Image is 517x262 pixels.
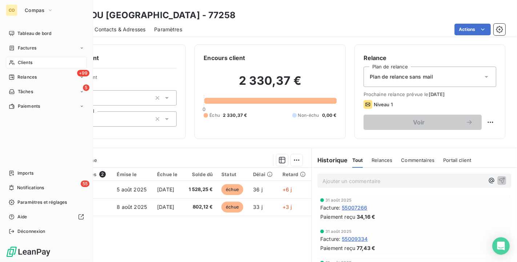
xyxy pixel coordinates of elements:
[221,184,243,195] span: échue
[370,73,433,80] span: Plan de relance sans mail
[253,204,262,210] span: 33 j
[282,171,307,177] div: Retard
[454,24,491,35] button: Actions
[59,74,177,84] span: Propriétés Client
[364,53,496,62] h6: Relance
[44,53,177,62] h6: Informations client
[320,213,355,221] span: Paiement reçu
[253,171,274,177] div: Délai
[253,186,262,192] span: 36 j
[443,157,471,163] span: Portail client
[320,204,340,211] span: Facture :
[17,30,51,37] span: Tableau de bord
[312,156,348,164] h6: Historique
[187,171,213,177] div: Solde dû
[325,229,352,234] span: 31 août 2025
[18,45,36,51] span: Factures
[17,228,45,235] span: Déconnexion
[6,246,51,258] img: Logo LeanPay
[25,7,44,13] span: Compas
[357,213,375,221] span: 34,16 €
[81,180,89,187] span: 55
[492,237,510,255] div: Open Intercom Messenger
[374,102,393,107] span: Niveau 1
[117,171,148,177] div: Émise le
[429,91,445,97] span: [DATE]
[372,119,466,125] span: Voir
[6,4,17,16] div: CO
[154,26,182,33] span: Paramètres
[17,214,27,220] span: Aide
[64,9,236,22] h3: SCEA DU [GEOGRAPHIC_DATA] - 77258
[117,204,147,210] span: 8 août 2025
[157,186,174,192] span: [DATE]
[95,26,145,33] span: Contacts & Adresses
[364,91,496,97] span: Prochaine relance prévue le
[6,211,87,223] a: Aide
[320,244,355,252] span: Paiement reçu
[320,235,340,243] span: Facture :
[221,171,244,177] div: Statut
[204,74,336,95] h2: 2 330,37 €
[372,157,392,163] span: Relances
[364,115,482,130] button: Voir
[298,112,319,119] span: Non-échu
[322,112,337,119] span: 0,00 €
[282,204,292,210] span: +3 j
[342,204,367,211] span: 55007266
[282,186,292,192] span: +6 j
[209,112,220,119] span: Échu
[187,186,213,193] span: 1 528,25 €
[18,59,32,66] span: Clients
[17,199,67,206] span: Paramètres et réglages
[17,170,33,176] span: Imports
[17,74,37,80] span: Relances
[117,186,147,192] span: 5 août 2025
[17,184,44,191] span: Notifications
[18,88,33,95] span: Tâches
[99,171,106,178] span: 2
[352,157,363,163] span: Tout
[77,70,89,76] span: +99
[204,53,245,62] h6: Encours client
[83,84,89,91] span: 5
[157,204,174,210] span: [DATE]
[157,171,179,177] div: Échue le
[221,202,243,213] span: échue
[357,244,375,252] span: 77,43 €
[18,103,40,110] span: Paiements
[187,203,213,211] span: 802,12 €
[223,112,247,119] span: 2 330,37 €
[401,157,434,163] span: Commentaires
[342,235,368,243] span: 55009334
[325,198,352,202] span: 31 août 2025
[203,106,205,112] span: 0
